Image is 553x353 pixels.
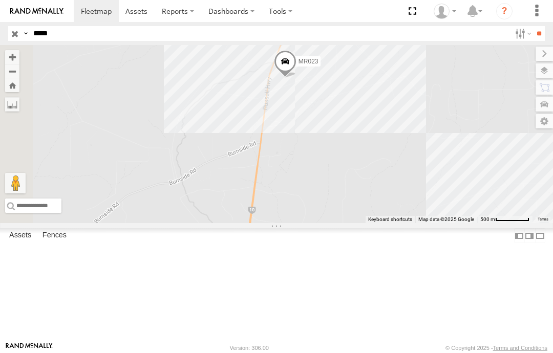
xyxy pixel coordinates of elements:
a: Terms (opens in new tab) [538,217,548,222]
button: Zoom Home [5,78,19,92]
button: Map scale: 500 m per 63 pixels [477,216,533,223]
label: Fences [37,229,72,243]
label: Measure [5,97,19,112]
button: Zoom out [5,64,19,78]
a: Visit our Website [6,343,53,353]
button: Keyboard shortcuts [368,216,412,223]
span: MR023 [299,58,318,65]
div: © Copyright 2025 - [445,345,547,351]
i: ? [496,3,513,19]
img: rand-logo.svg [10,8,63,15]
a: Terms and Conditions [493,345,547,351]
span: Map data ©2025 Google [418,216,474,222]
span: 500 m [480,216,495,222]
label: Search Filter Options [511,26,533,41]
div: James Bates [430,4,460,19]
label: Hide Summary Table [535,228,545,243]
label: Search Query [22,26,30,41]
label: Dock Summary Table to the Right [524,228,535,243]
label: Map Settings [536,114,553,128]
button: Drag Pegman onto the map to open Street View [5,173,26,193]
button: Zoom in [5,50,19,64]
label: Dock Summary Table to the Left [514,228,524,243]
div: Version: 306.00 [230,345,269,351]
label: Assets [4,229,36,243]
